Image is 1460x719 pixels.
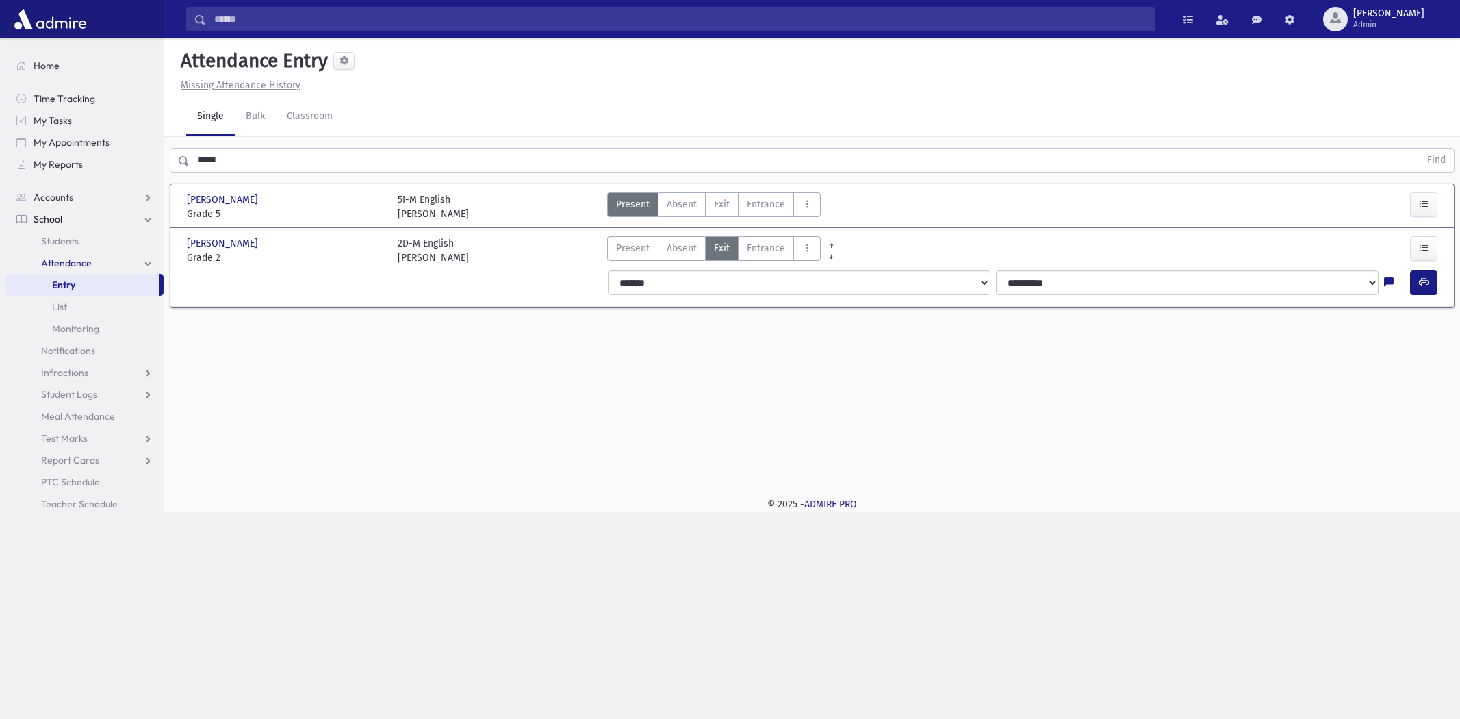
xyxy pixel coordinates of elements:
[34,114,72,127] span: My Tasks
[41,344,95,357] span: Notifications
[181,79,300,91] u: Missing Attendance History
[5,340,164,362] a: Notifications
[1419,149,1454,172] button: Find
[5,296,164,318] a: List
[804,499,857,510] a: ADMIRE PRO
[34,60,60,72] span: Home
[206,7,1155,31] input: Search
[714,241,730,255] span: Exit
[5,427,164,449] a: Test Marks
[41,498,118,510] span: Teacher Schedule
[667,241,697,255] span: Absent
[11,5,90,33] img: AdmirePro
[5,383,164,405] a: Student Logs
[1353,19,1424,30] span: Admin
[175,79,300,91] a: Missing Attendance History
[5,186,164,208] a: Accounts
[34,92,95,105] span: Time Tracking
[714,197,730,212] span: Exit
[5,110,164,131] a: My Tasks
[5,318,164,340] a: Monitoring
[5,362,164,383] a: Infractions
[186,497,1438,512] div: © 2025 -
[5,208,164,230] a: School
[52,323,99,335] span: Monitoring
[616,241,650,255] span: Present
[747,197,785,212] span: Entrance
[175,49,328,73] h5: Attendance Entry
[187,236,261,251] span: [PERSON_NAME]
[398,192,469,221] div: 5I-M English [PERSON_NAME]
[34,191,73,203] span: Accounts
[186,98,235,136] a: Single
[41,257,92,269] span: Attendance
[34,213,62,225] span: School
[41,388,97,401] span: Student Logs
[607,192,821,221] div: AttTypes
[616,197,650,212] span: Present
[52,279,75,291] span: Entry
[5,449,164,471] a: Report Cards
[187,192,261,207] span: [PERSON_NAME]
[5,252,164,274] a: Attendance
[5,230,164,252] a: Students
[5,274,159,296] a: Entry
[187,251,384,265] span: Grade 2
[5,153,164,175] a: My Reports
[34,158,83,171] span: My Reports
[41,476,100,488] span: PTC Schedule
[667,197,697,212] span: Absent
[1353,8,1424,19] span: [PERSON_NAME]
[52,301,67,313] span: List
[398,236,469,265] div: 2D-M English [PERSON_NAME]
[41,235,79,247] span: Students
[187,207,384,221] span: Grade 5
[5,88,164,110] a: Time Tracking
[5,405,164,427] a: Meal Attendance
[5,471,164,493] a: PTC Schedule
[41,454,99,466] span: Report Cards
[276,98,344,136] a: Classroom
[235,98,276,136] a: Bulk
[747,241,785,255] span: Entrance
[5,131,164,153] a: My Appointments
[5,493,164,515] a: Teacher Schedule
[41,432,88,444] span: Test Marks
[41,410,115,422] span: Meal Attendance
[41,366,88,379] span: Infractions
[5,55,164,77] a: Home
[607,236,821,265] div: AttTypes
[34,136,110,149] span: My Appointments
